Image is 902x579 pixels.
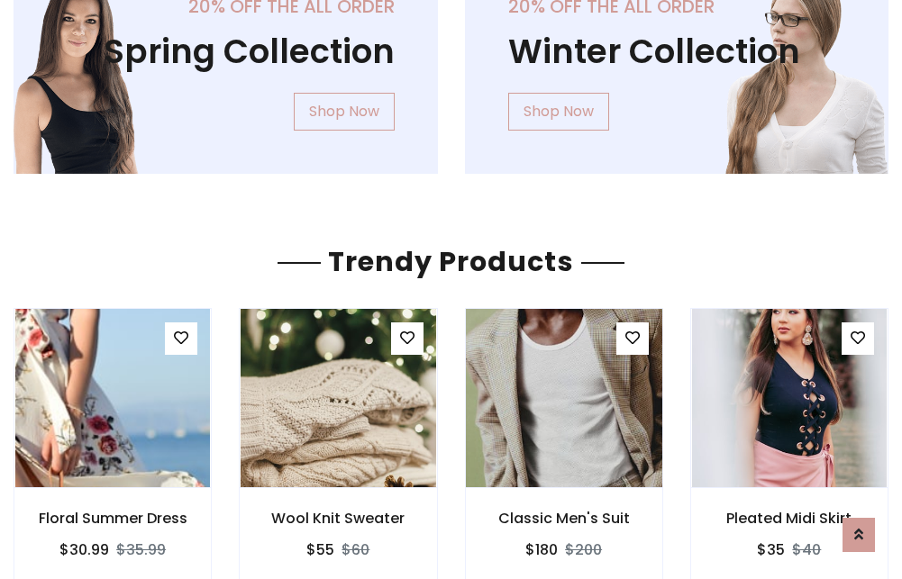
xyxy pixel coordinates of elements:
del: $60 [342,539,369,560]
del: $40 [792,539,821,560]
h6: Wool Knit Sweater [240,510,436,527]
h6: Classic Men's Suit [466,510,662,527]
h6: $30.99 [59,541,109,558]
h6: $35 [757,541,785,558]
del: $35.99 [116,539,166,560]
h6: Pleated Midi Skirt [691,510,888,527]
a: Shop Now [294,93,395,131]
del: $200 [565,539,602,560]
h6: $55 [306,541,334,558]
h1: Spring Collection [57,32,395,71]
a: Shop Now [508,93,609,131]
h6: $180 [525,541,558,558]
h6: Floral Summer Dress [14,510,211,527]
h1: Winter Collection [508,32,846,71]
span: Trendy Products [321,242,581,281]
